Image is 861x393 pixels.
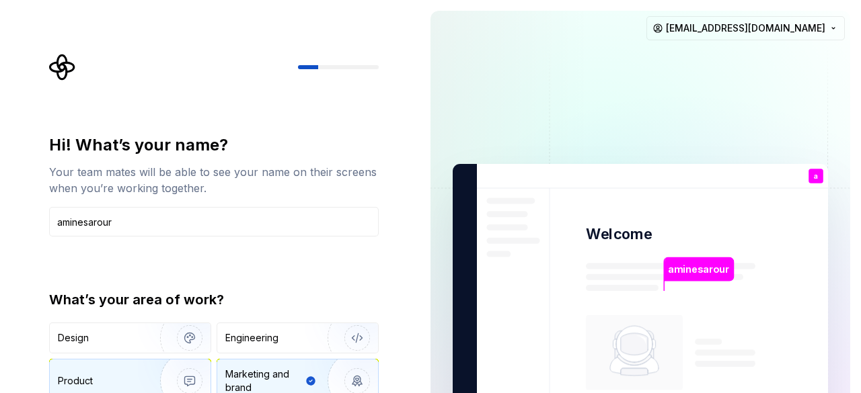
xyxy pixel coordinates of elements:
[49,134,379,156] div: Hi! What’s your name?
[225,331,278,345] div: Engineering
[646,16,845,40] button: [EMAIL_ADDRESS][DOMAIN_NAME]
[49,164,379,196] div: Your team mates will be able to see your name on their screens when you’re working together.
[814,173,818,180] p: a
[49,54,76,81] svg: Supernova Logo
[586,224,652,244] p: Welcome
[49,207,379,236] input: Han Solo
[58,374,93,388] div: Product
[49,290,379,309] div: What’s your area of work?
[666,21,825,35] span: [EMAIL_ADDRESS][DOMAIN_NAME]
[668,262,729,277] p: aminesarour
[58,331,89,345] div: Design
